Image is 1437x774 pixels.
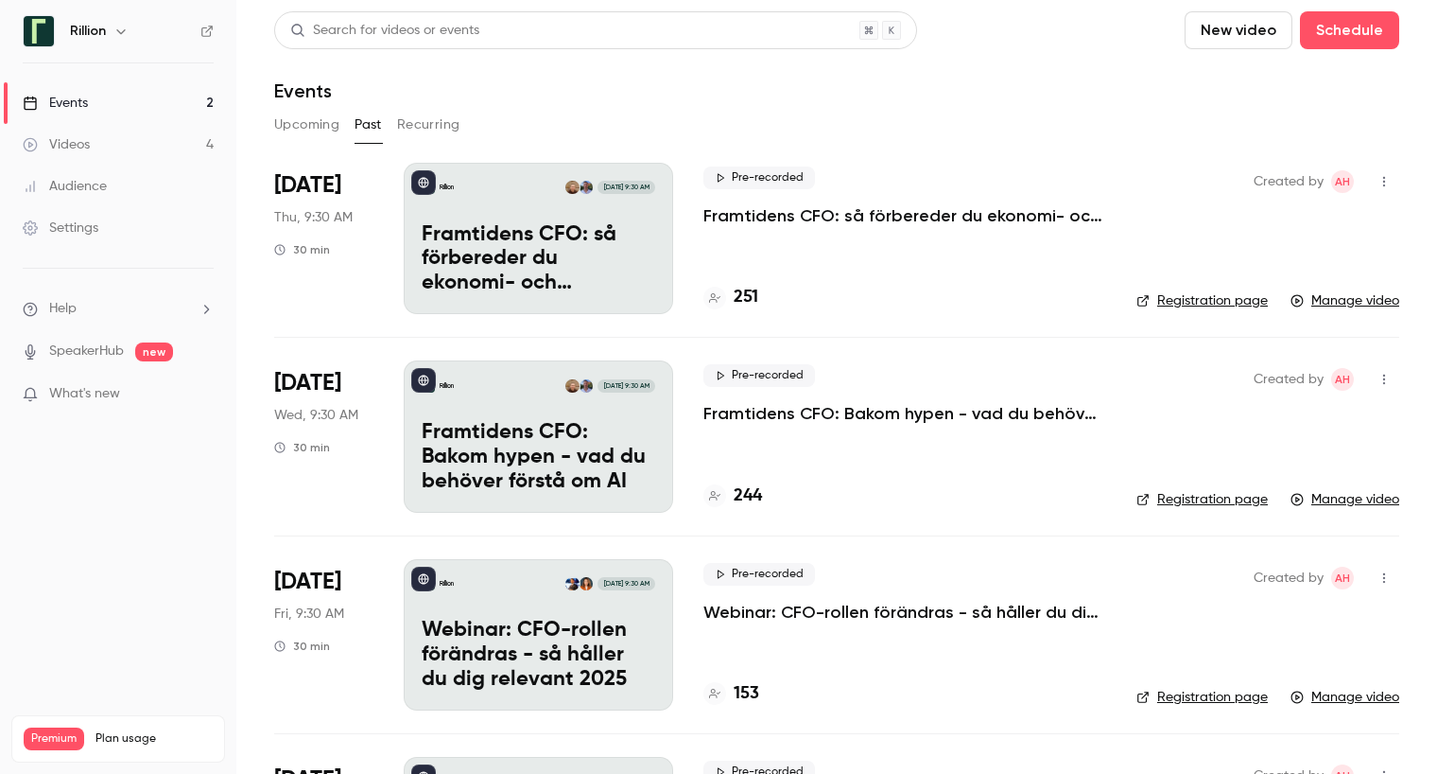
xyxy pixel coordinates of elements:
[404,559,673,711] a: Webinar: CFO-rollen förändras - så håller du dig relevant 2025RillionNatalie JelvehDennis Lodin[D...
[1335,368,1350,391] span: AH
[274,639,330,654] div: 30 min
[1185,11,1292,49] button: New video
[24,16,54,46] img: Rillion
[734,285,758,310] h4: 251
[580,577,593,590] img: Natalie Jelveh
[565,181,579,194] img: Monika Pers
[274,170,341,201] span: [DATE]
[23,299,214,319] li: help-dropdown-opener
[422,619,655,692] p: Webinar: CFO-rollen förändras - så håller du dig relevant 2025
[597,577,654,590] span: [DATE] 9:30 AM
[274,567,341,597] span: [DATE]
[49,342,124,361] a: SpeakerHub
[1136,688,1268,707] a: Registration page
[440,381,454,391] p: Rillion
[1254,170,1324,193] span: Created by
[1254,368,1324,391] span: Created by
[95,731,213,747] span: Plan usage
[24,728,84,750] span: Premium
[580,379,593,393] img: Charles Wade
[404,163,673,314] a: Framtidens CFO: så förbereder du ekonomi- och finansfunktionen för AI-eran​RillionCharles WadeMon...
[135,343,173,361] span: new
[23,177,107,196] div: Audience
[703,681,759,707] a: 153
[70,22,106,41] h6: Rillion
[23,94,88,113] div: Events
[703,285,758,310] a: 251
[397,110,460,140] button: Recurring
[1331,170,1354,193] span: Adam Holmgren
[565,577,579,590] img: Dennis Lodin
[422,223,655,296] p: Framtidens CFO: så förbereder du ekonomi- och finansfunktionen för AI-eran​
[355,110,382,140] button: Past
[274,110,339,140] button: Upcoming
[703,364,815,387] span: Pre-recorded
[703,402,1106,425] a: Framtidens CFO: Bakom hypen - vad du behöver förstå om AI
[734,484,762,509] h4: 244
[703,167,815,189] span: Pre-recorded
[191,386,214,403] iframe: Noticeable Trigger
[290,21,479,41] div: Search for videos or events
[274,440,330,455] div: 30 min
[580,181,593,194] img: Charles Wade
[1331,368,1354,391] span: Adam Holmgren
[1335,567,1350,589] span: AH
[274,79,332,102] h1: Events
[274,406,358,425] span: Wed, 9:30 AM
[274,605,344,624] span: Fri, 9:30 AM
[565,379,579,393] img: Monika Pers
[703,563,815,586] span: Pre-recorded
[1136,291,1268,310] a: Registration page
[734,681,759,707] h4: 153
[274,368,341,398] span: [DATE]
[703,484,762,509] a: 244
[274,559,373,711] div: Apr 25 Fri, 9:30 AM (Europe/Stockholm)
[1290,291,1399,310] a: Manage video
[597,181,654,194] span: [DATE] 9:30 AM
[1254,567,1324,589] span: Created by
[1290,688,1399,707] a: Manage video
[274,163,373,314] div: Aug 28 Thu, 9:30 AM (Europe/Stockholm)
[703,204,1106,227] a: Framtidens CFO: så förbereder du ekonomi- och finansfunktionen för AI-eran​
[23,135,90,154] div: Videos
[274,361,373,512] div: Jun 4 Wed, 9:30 AM (Europe/Stockholm)
[440,183,454,192] p: Rillion
[49,299,77,319] span: Help
[49,384,120,404] span: What's new
[274,242,330,257] div: 30 min
[703,601,1106,624] a: Webinar: CFO-rollen förändras - så håller du dig relevant 2025
[274,208,353,227] span: Thu, 9:30 AM
[440,579,454,589] p: Rillion
[404,361,673,512] a: Framtidens CFO: Bakom hypen - vad du behöver förstå om AIRillionCharles WadeMonika Pers[DATE] 9:3...
[597,379,654,393] span: [DATE] 9:30 AM
[23,219,98,237] div: Settings
[1335,170,1350,193] span: AH
[1300,11,1399,49] button: Schedule
[422,421,655,494] p: Framtidens CFO: Bakom hypen - vad du behöver förstå om AI
[1331,567,1354,589] span: Adam Holmgren
[1136,490,1268,509] a: Registration page
[1290,490,1399,509] a: Manage video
